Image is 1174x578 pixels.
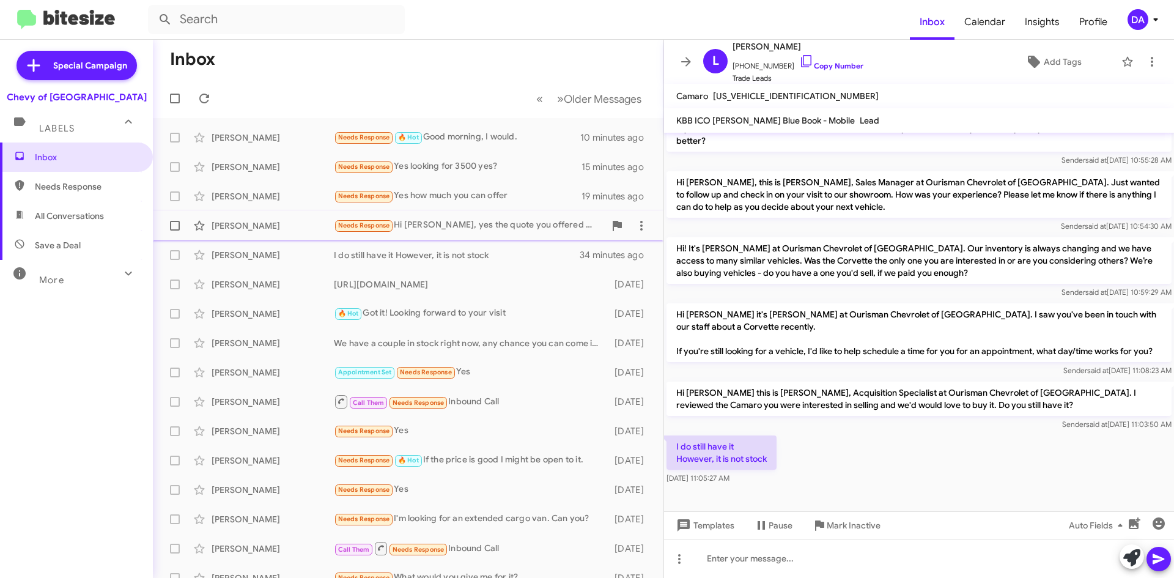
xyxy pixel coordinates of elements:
[676,91,708,102] span: Camaro
[212,454,334,467] div: [PERSON_NAME]
[550,86,649,111] button: Next
[334,483,608,497] div: Yes
[338,456,390,464] span: Needs Response
[910,4,954,40] a: Inbox
[212,543,334,555] div: [PERSON_NAME]
[712,51,719,71] span: L
[557,91,564,106] span: »
[564,92,641,106] span: Older Messages
[212,396,334,408] div: [PERSON_NAME]
[1069,514,1128,536] span: Auto Fields
[664,514,744,536] button: Templates
[338,221,390,229] span: Needs Response
[799,61,863,70] a: Copy Number
[608,337,654,349] div: [DATE]
[1128,9,1148,30] div: DA
[334,365,608,379] div: Yes
[608,308,654,320] div: [DATE]
[674,514,734,536] span: Templates
[1086,420,1107,429] span: said at
[400,368,452,376] span: Needs Response
[170,50,215,69] h1: Inbox
[769,514,792,536] span: Pause
[1085,287,1107,297] span: said at
[212,308,334,320] div: [PERSON_NAME]
[666,435,777,470] p: I do still have it However, it is not stock
[666,171,1172,218] p: Hi [PERSON_NAME], this is [PERSON_NAME], Sales Manager at Ourisman Chevrolet of [GEOGRAPHIC_DATA]...
[1117,9,1161,30] button: DA
[1059,514,1137,536] button: Auto Fields
[990,51,1115,73] button: Add Tags
[1061,221,1172,231] span: Sender [DATE] 10:54:30 AM
[608,543,654,555] div: [DATE]
[39,275,64,286] span: More
[1062,420,1172,429] span: Sender [DATE] 11:03:50 AM
[35,239,81,251] span: Save a Deal
[398,133,419,141] span: 🔥 Hot
[334,453,608,467] div: If the price is good I might be open to it.
[398,456,419,464] span: 🔥 Hot
[581,161,654,173] div: 15 minutes ago
[733,39,863,54] span: [PERSON_NAME]
[212,484,334,496] div: [PERSON_NAME]
[666,473,729,483] span: [DATE] 11:05:27 AM
[212,366,334,379] div: [PERSON_NAME]
[1085,155,1107,165] span: said at
[536,91,543,106] span: «
[17,51,137,80] a: Special Campaign
[212,249,334,261] div: [PERSON_NAME]
[212,161,334,173] div: [PERSON_NAME]
[1087,366,1109,375] span: said at
[713,91,879,102] span: [US_VEHICLE_IDENTIFICATION_NUMBER]
[666,303,1172,362] p: Hi [PERSON_NAME] it's [PERSON_NAME] at Ourisman Chevrolet of [GEOGRAPHIC_DATA]. I saw you've been...
[1063,366,1172,375] span: Sender [DATE] 11:08:23 AM
[860,115,879,126] span: Lead
[338,427,390,435] span: Needs Response
[733,72,863,84] span: Trade Leads
[148,5,405,34] input: Search
[666,237,1172,284] p: Hi! It's [PERSON_NAME] at Ourisman Chevrolet of [GEOGRAPHIC_DATA]. Our inventory is always changi...
[608,396,654,408] div: [DATE]
[529,86,550,111] button: Previous
[608,278,654,291] div: [DATE]
[334,306,608,320] div: Got it! Looking forward to your visit
[212,220,334,232] div: [PERSON_NAME]
[581,190,654,202] div: 19 minutes ago
[338,163,390,171] span: Needs Response
[608,513,654,525] div: [DATE]
[1061,155,1172,165] span: Sender [DATE] 10:55:28 AM
[1069,4,1117,40] a: Profile
[212,425,334,437] div: [PERSON_NAME]
[334,337,608,349] div: We have a couple in stock right now, any chance you can come in [DATE]?
[580,249,654,261] div: 34 minutes ago
[35,180,139,193] span: Needs Response
[212,337,334,349] div: [PERSON_NAME]
[39,123,75,134] span: Labels
[802,514,890,536] button: Mark Inactive
[827,514,880,536] span: Mark Inactive
[338,515,390,523] span: Needs Response
[338,368,392,376] span: Appointment Set
[954,4,1015,40] a: Calendar
[393,546,445,554] span: Needs Response
[1015,4,1069,40] a: Insights
[212,190,334,202] div: [PERSON_NAME]
[666,382,1172,416] p: Hi [PERSON_NAME] this is [PERSON_NAME], Acquisition Specialist at Ourisman Chevrolet of [GEOGRAPH...
[334,189,581,203] div: Yes how much you can offer
[338,309,359,317] span: 🔥 Hot
[334,278,608,291] div: [URL][DOMAIN_NAME]
[334,394,608,409] div: Inbound Call
[338,546,370,554] span: Call Them
[7,91,147,103] div: Chevy of [GEOGRAPHIC_DATA]
[338,133,390,141] span: Needs Response
[334,130,580,144] div: Good morning, I would.
[1085,221,1106,231] span: said at
[334,512,608,526] div: I'm looking for an extended cargo van. Can you?
[393,399,445,407] span: Needs Response
[353,399,385,407] span: Call Them
[608,454,654,467] div: [DATE]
